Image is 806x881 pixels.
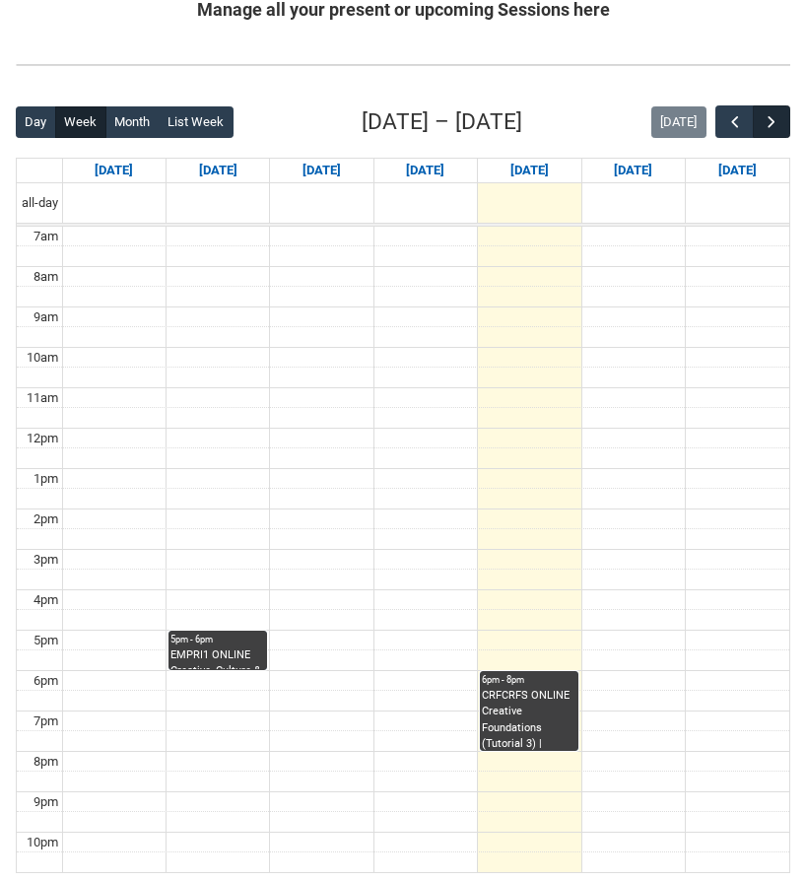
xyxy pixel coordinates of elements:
[30,671,62,691] div: 6pm
[30,550,62,570] div: 3pm
[506,159,553,182] a: Go to August 14, 2025
[299,159,345,182] a: Go to August 12, 2025
[753,105,790,138] button: Next Week
[30,307,62,327] div: 9am
[91,159,137,182] a: Go to August 10, 2025
[159,106,234,138] button: List Week
[30,712,62,731] div: 7pm
[610,159,656,182] a: Go to August 15, 2025
[195,159,241,182] a: Go to August 11, 2025
[16,58,790,71] img: REDU_GREY_LINE
[362,105,522,139] h2: [DATE] – [DATE]
[30,631,62,650] div: 5pm
[170,647,265,669] div: EMPRI1 ONLINE Creative, Culture & Innovation in Entertainment STAGE 1 | Online | [PERSON_NAME]
[30,469,62,489] div: 1pm
[18,193,62,213] span: all-day
[170,633,265,646] div: 5pm - 6pm
[714,159,761,182] a: Go to August 16, 2025
[30,590,62,610] div: 4pm
[30,227,62,246] div: 7am
[482,688,576,750] div: CRFCRFS ONLINE Creative Foundations (Tutorial 3) | Online | [PERSON_NAME]
[55,106,106,138] button: Week
[482,673,576,687] div: 6pm - 8pm
[30,752,62,772] div: 8pm
[23,348,62,368] div: 10am
[402,159,448,182] a: Go to August 13, 2025
[105,106,160,138] button: Month
[23,833,62,852] div: 10pm
[715,105,753,138] button: Previous Week
[30,509,62,529] div: 2pm
[23,429,62,448] div: 12pm
[16,106,56,138] button: Day
[30,267,62,287] div: 8am
[30,792,62,812] div: 9pm
[23,388,62,408] div: 11am
[651,106,706,138] button: [DATE]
